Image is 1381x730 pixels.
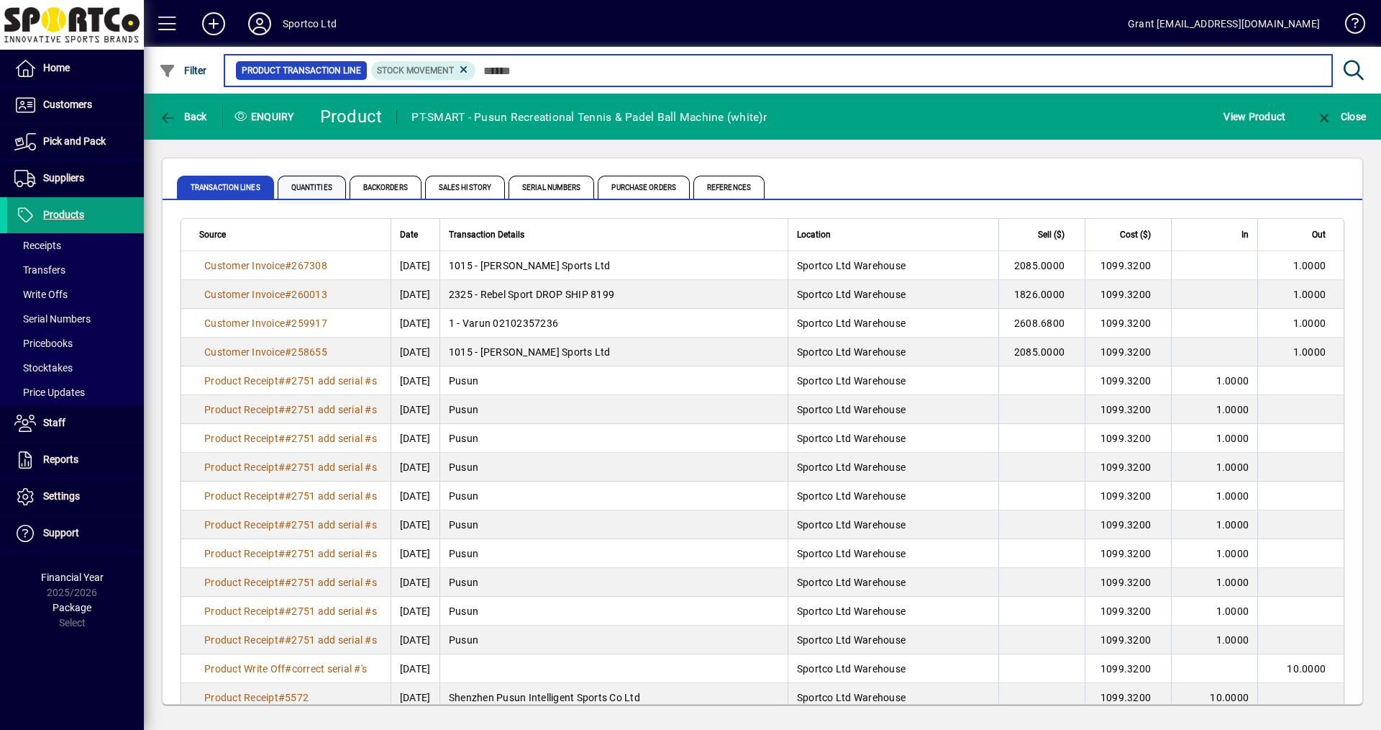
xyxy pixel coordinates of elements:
a: Home [7,50,144,86]
span: Receipts [14,240,61,251]
td: [DATE] [391,424,439,453]
span: Back [159,111,207,122]
span: Product Receipt [204,375,278,387]
td: 1015 - [PERSON_NAME] Sports Ltd [439,251,788,280]
span: # [285,663,291,675]
button: Close [1312,104,1369,130]
td: [DATE] [391,510,439,539]
span: # [285,346,291,358]
span: Sportco Ltd Warehouse [797,634,906,646]
div: Date [400,227,431,243]
span: Sportco Ltd Warehouse [797,289,906,300]
td: Pusun [439,539,788,568]
span: Sportco Ltd Warehouse [797,519,906,531]
td: [DATE] [391,366,439,395]
span: Product Receipt [204,692,278,703]
a: Suppliers [7,161,144,197]
div: Sell ($) [1008,227,1077,243]
span: 1.0000 [1216,404,1249,415]
span: correct serial #'s [292,663,368,675]
a: Product Receipt##2751 add serial #s [199,402,382,418]
td: 1099.3200 [1085,338,1171,366]
td: Pusun [439,626,788,654]
span: Staff [43,417,65,428]
span: 259917 [291,317,327,329]
td: 1099.3200 [1085,626,1171,654]
a: Customer Invoice#259917 [199,315,332,331]
span: Transaction Details [449,227,524,243]
span: 1.0000 [1216,519,1249,531]
span: Product Receipt [204,519,278,531]
button: Filter [155,58,211,84]
span: 1.0000 [1216,548,1249,559]
a: Customers [7,87,144,123]
span: 10.0000 [1210,692,1249,703]
span: # [278,490,285,502]
span: #2751 add serial #s [285,605,377,617]
span: #2751 add serial #s [285,519,377,531]
span: Serial Numbers [14,313,91,325]
td: 1099.3200 [1085,251,1171,280]
span: #2751 add serial #s [285,461,377,473]
span: View Product [1223,105,1285,128]
td: Pusun [439,424,788,453]
span: 267308 [291,260,327,271]
td: 2085.0000 [998,338,1085,366]
td: [DATE] [391,453,439,482]
span: # [285,260,291,271]
span: Customer Invoice [204,260,285,271]
td: [DATE] [391,280,439,309]
span: # [278,634,285,646]
button: Profile [237,11,283,37]
a: Support [7,515,144,551]
span: Price Updates [14,387,85,398]
span: Filter [159,65,207,76]
a: Product Receipt#5572 [199,690,314,706]
td: 1099.3200 [1085,280,1171,309]
span: 1.0000 [1216,461,1249,473]
td: 1015 - [PERSON_NAME] Sports Ltd [439,338,788,366]
span: # [278,605,285,617]
td: 1826.0000 [998,280,1085,309]
span: Date [400,227,418,243]
span: Cost ($) [1120,227,1151,243]
span: Pricebooks [14,338,73,349]
td: 1099.3200 [1085,309,1171,338]
a: Product Write Off#correct serial #'s [199,661,372,677]
td: [DATE] [391,683,439,712]
a: Receipts [7,233,144,258]
td: [DATE] [391,482,439,510]
span: References [693,176,765,199]
td: 1099.3200 [1085,453,1171,482]
span: 1.0000 [1293,346,1326,358]
div: Enquiry [223,105,309,128]
span: Package [53,602,91,613]
td: 1099.3200 [1085,366,1171,395]
a: Customer Invoice#267308 [199,258,332,274]
span: 1.0000 [1216,375,1249,387]
span: Source [199,227,226,243]
td: Pusun [439,453,788,482]
span: Sell ($) [1038,227,1065,243]
a: Pick and Pack [7,124,144,160]
span: # [278,577,285,588]
span: Product Receipt [204,490,278,502]
td: Pusun [439,568,788,597]
span: # [278,375,285,387]
span: 1.0000 [1216,634,1249,646]
span: 10.0000 [1287,663,1326,675]
span: Sportco Ltd Warehouse [797,548,906,559]
td: Pusun [439,510,788,539]
a: Product Receipt##2751 add serial #s [199,574,382,590]
td: [DATE] [391,338,439,366]
a: Transfers [7,258,144,282]
span: Sportco Ltd Warehouse [797,375,906,387]
span: Product Receipt [204,404,278,415]
td: Pusun [439,597,788,626]
span: Purchase Orders [598,176,690,199]
div: Cost ($) [1094,227,1164,243]
span: 1.0000 [1216,433,1249,444]
a: Product Receipt##2751 add serial #s [199,517,382,533]
span: Customers [43,99,92,110]
app-page-header-button: Close enquiry [1300,104,1381,130]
